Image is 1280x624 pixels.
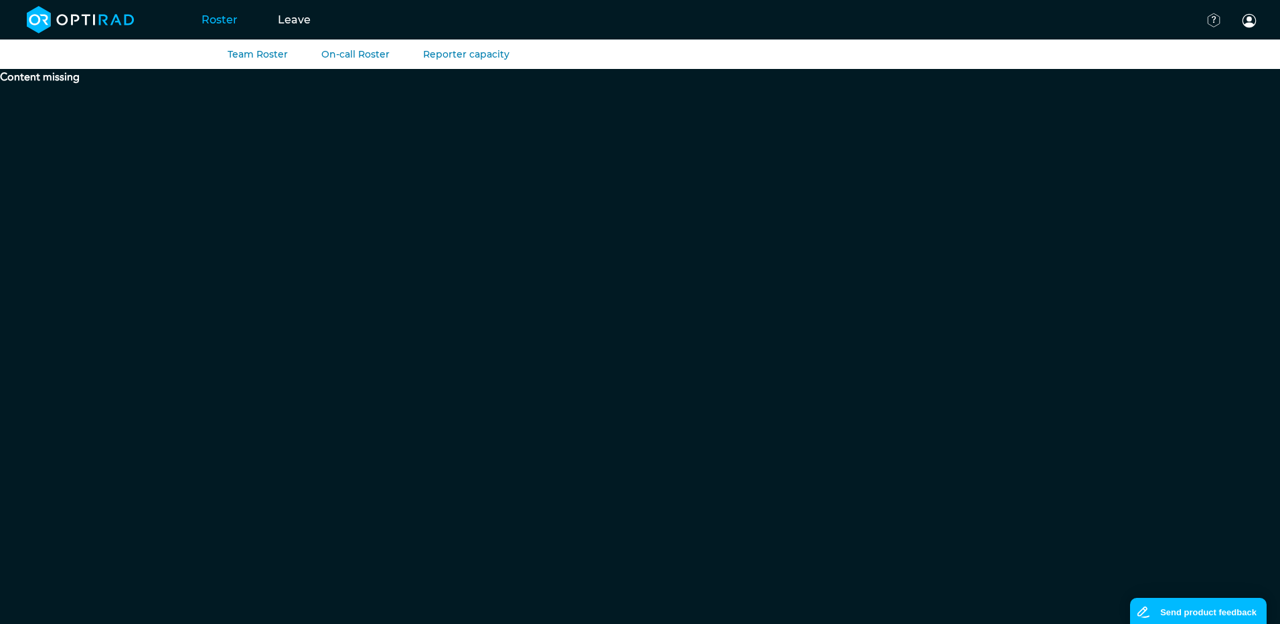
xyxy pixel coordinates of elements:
[228,48,288,60] a: Team Roster
[423,48,509,60] a: Reporter capacity
[27,6,135,33] img: brand-opti-rad-logos-blue-and-white-d2f68631ba2948856bd03f2d395fb146ddc8fb01b4b6e9315ea85fa773367...
[321,48,390,60] a: On-call Roster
